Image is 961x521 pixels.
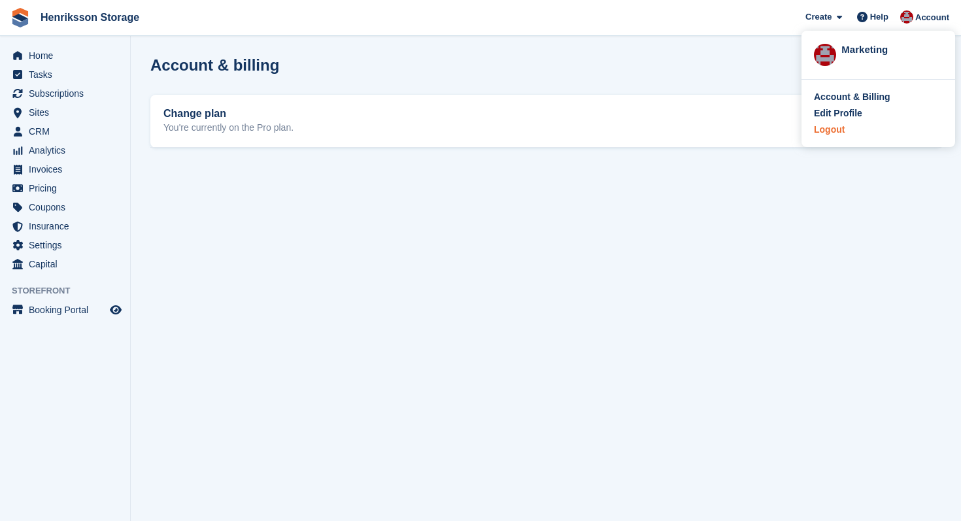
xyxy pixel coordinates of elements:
[150,95,941,147] a: Change plan You're currently on the Pro plan. Change
[841,42,943,54] div: Marketing
[35,7,144,28] a: Henriksson Storage
[805,10,832,24] span: Create
[29,255,107,273] span: Capital
[10,8,30,27] img: stora-icon-8386f47178a22dfd0bd8f6a31ec36ba5ce8667c1dd55bd0f319d3a0aa187defe.svg
[915,11,949,24] span: Account
[29,122,107,141] span: CRM
[116,380,188,406] button: Downgrade
[7,122,124,141] a: menu
[29,141,107,160] span: Analytics
[814,90,943,104] a: Account & Billing
[205,5,229,30] button: Home
[7,179,124,197] a: menu
[108,302,124,318] a: Preview store
[29,84,107,103] span: Subscriptions
[29,301,107,319] span: Booking Portal
[29,103,107,122] span: Sites
[7,217,124,235] a: menu
[63,7,79,16] h1: Fin
[7,301,124,319] a: menu
[10,75,251,132] div: Fin says…
[29,46,107,65] span: Home
[7,84,124,103] a: menu
[29,65,107,84] span: Tasks
[127,412,244,439] button: Change billing period
[37,7,58,28] img: Profile image for Fin
[814,123,943,137] a: Logout
[29,160,107,178] span: Invoices
[900,10,913,24] img: Marketing
[12,284,130,297] span: Storefront
[10,75,214,116] div: Hi, how would you like to change your plan?
[21,83,204,109] div: Hi, how would you like to change your plan?
[8,5,33,30] button: go back
[150,56,279,74] h1: Account & billing
[29,217,107,235] span: Insurance
[229,5,253,29] div: Close
[7,236,124,254] a: menu
[814,107,862,120] div: Edit Profile
[54,380,112,406] button: Upgrade
[29,179,107,197] span: Pricing
[870,10,888,24] span: Help
[7,46,124,65] a: menu
[814,123,845,137] div: Logout
[7,65,124,84] a: menu
[7,255,124,273] a: menu
[163,108,294,120] h2: Change plan
[814,44,836,66] img: Marketing
[194,380,244,406] button: Cancel
[814,107,943,120] a: Edit Profile
[163,122,294,134] p: You're currently on the Pro plan.
[7,141,124,160] a: menu
[7,198,124,216] a: menu
[29,236,107,254] span: Settings
[63,16,163,29] p: The team can also help
[814,90,890,104] div: Account & Billing
[7,103,124,122] a: menu
[29,198,107,216] span: Coupons
[7,160,124,178] a: menu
